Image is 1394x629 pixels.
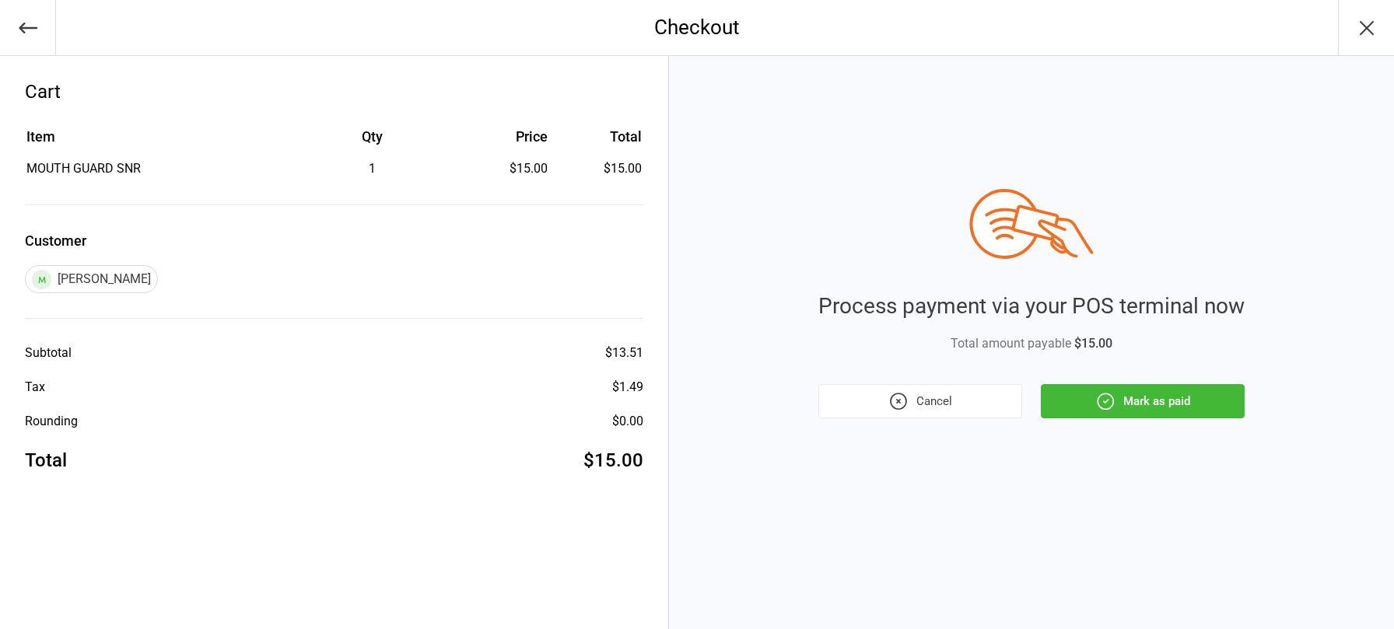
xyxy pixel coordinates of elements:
span: $15.00 [1074,336,1112,351]
div: $1.49 [612,378,643,397]
div: $0.00 [612,412,643,431]
div: Process payment via your POS terminal now [818,290,1245,323]
div: Price [454,126,548,147]
button: Cancel [818,384,1022,418]
div: Cart [25,78,643,106]
div: Subtotal [25,344,72,362]
div: $13.51 [605,344,643,362]
td: $15.00 [554,159,642,178]
div: $15.00 [454,159,548,178]
div: Total [25,446,67,474]
label: Customer [25,230,643,251]
div: Rounding [25,412,78,431]
div: [PERSON_NAME] [25,265,158,293]
button: Mark as paid [1041,384,1245,418]
div: Tax [25,378,45,397]
th: Qty [291,126,452,158]
span: MOUTH GUARD SNR [26,161,141,176]
th: Item [26,126,289,158]
div: $15.00 [583,446,643,474]
div: 1 [291,159,452,178]
th: Total [554,126,642,158]
div: Total amount payable [818,334,1245,353]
